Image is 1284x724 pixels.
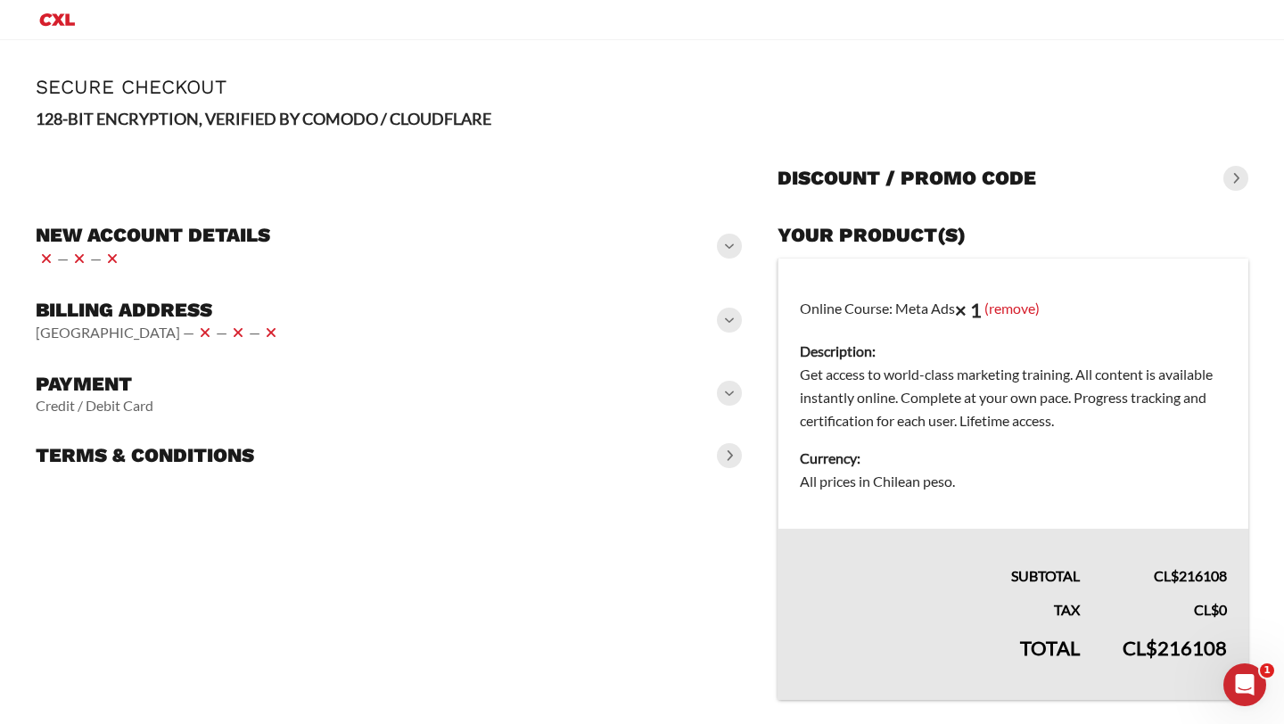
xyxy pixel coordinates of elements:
dd: Get access to world-class marketing training. All content is available instantly online. Complete... [800,363,1227,432]
h3: Terms & conditions [36,443,254,468]
span: 1 [1260,663,1274,678]
span: Cl$ [1154,567,1179,584]
strong: 128-BIT ENCRYPTION, VERIFIED BY COMODO / CLOUDFLARE [36,109,491,128]
span: Cl$ [1123,636,1157,660]
h3: Billing address [36,298,282,323]
a: (remove) [984,299,1040,316]
bdi: 216108 [1154,567,1227,584]
th: Tax [778,588,1102,621]
h3: New account details [36,223,270,248]
dd: All prices in Chilean peso. [800,470,1227,493]
th: Subtotal [778,529,1102,588]
strong: × 1 [955,298,982,322]
td: Online Course: Meta Ads [778,259,1249,530]
iframe: Intercom live chat [1223,663,1266,706]
vaadin-horizontal-layout: Credit / Debit Card [36,397,153,415]
bdi: 0 [1194,601,1227,618]
h1: Secure Checkout [36,76,1248,98]
vaadin-horizontal-layout: — — [36,248,270,269]
th: Total [778,621,1102,700]
bdi: 216108 [1123,636,1227,660]
dt: Currency: [800,447,1227,470]
dt: Description: [800,340,1227,363]
h3: Payment [36,372,153,397]
h3: Discount / promo code [778,166,1036,191]
vaadin-horizontal-layout: [GEOGRAPHIC_DATA] — — — [36,322,282,343]
span: Cl$ [1194,601,1219,618]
